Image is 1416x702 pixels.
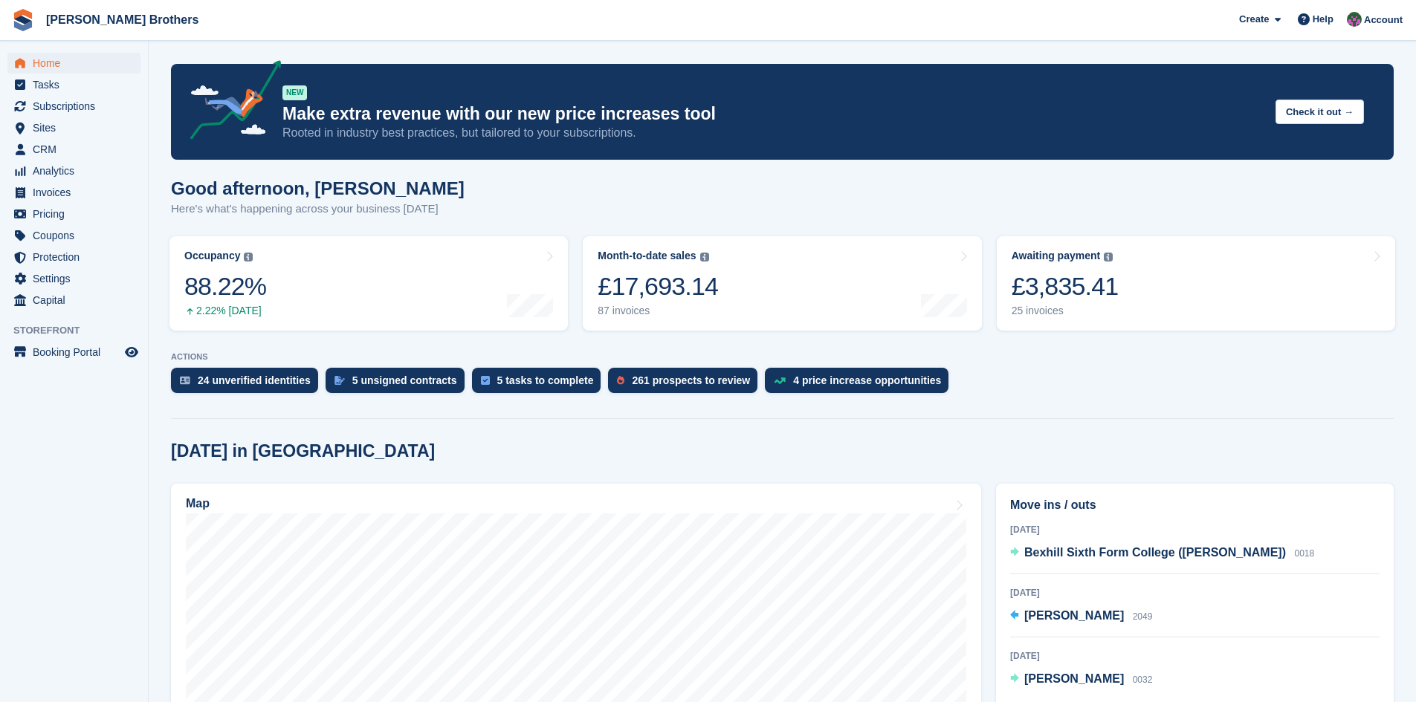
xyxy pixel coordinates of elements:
[7,160,140,181] a: menu
[7,247,140,267] a: menu
[472,368,609,400] a: 5 tasks to complete
[598,250,696,262] div: Month-to-date sales
[33,268,122,289] span: Settings
[123,343,140,361] a: Preview store
[198,374,311,386] div: 24 unverified identities
[171,368,326,400] a: 24 unverified identities
[1364,13,1403,27] span: Account
[7,53,140,74] a: menu
[7,139,140,160] a: menu
[244,253,253,261] img: icon-info-grey-7440780725fd019a000dd9b08b2336e03edf1995a4989e88bcd33f0948082b44.svg
[12,9,34,31] img: stora-icon-8386f47178a22dfd0bd8f6a31ec36ba5ce8667c1dd55bd0f319d3a0aa187defe.svg
[180,376,190,385] img: verify_identity-adf6edd0f0f0b5bbfe63781bf79b02c33cf7c696d77639b501bdc392416b5a36.svg
[33,290,122,311] span: Capital
[1010,670,1152,689] a: [PERSON_NAME] 0032
[7,342,140,363] a: menu
[1347,12,1362,27] img: Nick Wright
[33,247,122,267] span: Protection
[997,236,1395,331] a: Awaiting payment £3,835.41 25 invoices
[171,201,465,218] p: Here's what's happening across your business [DATE]
[33,182,122,203] span: Invoices
[1133,611,1153,622] span: 2049
[7,204,140,224] a: menu
[1010,496,1380,514] h2: Move ins / outs
[326,368,472,400] a: 5 unsigned contracts
[13,323,148,338] span: Storefront
[598,271,718,302] div: £17,693.14
[171,352,1394,362] p: ACTIONS
[33,74,122,95] span: Tasks
[33,225,122,246] span: Coupons
[1010,586,1380,599] div: [DATE]
[7,268,140,289] a: menu
[33,96,122,117] span: Subscriptions
[7,117,140,138] a: menu
[765,368,956,400] a: 4 price increase opportunities
[1010,544,1314,563] a: Bexhill Sixth Form College ([PERSON_NAME]) 0018
[1012,250,1101,262] div: Awaiting payment
[352,374,457,386] div: 5 unsigned contracts
[793,374,941,386] div: 4 price increase opportunities
[33,204,122,224] span: Pricing
[282,125,1264,141] p: Rooted in industry best practices, but tailored to your subscriptions.
[33,117,122,138] span: Sites
[282,85,307,100] div: NEW
[1294,548,1314,559] span: 0018
[7,74,140,95] a: menu
[178,60,282,145] img: price-adjustments-announcement-icon-8257ccfd72463d97f412b2fc003d46551f7dbcb40ab6d574587a9cd5c0d94...
[583,236,981,331] a: Month-to-date sales £17,693.14 87 invoices
[608,368,765,400] a: 261 prospects to review
[186,497,210,510] h2: Map
[7,96,140,117] a: menu
[1024,672,1124,685] span: [PERSON_NAME]
[7,290,140,311] a: menu
[7,225,140,246] a: menu
[334,376,345,385] img: contract_signature_icon-13c848040528278c33f63329250d36e43548de30e8caae1d1a13099fd9432cc5.svg
[282,103,1264,125] p: Make extra revenue with our new price increases tool
[1239,12,1269,27] span: Create
[33,139,122,160] span: CRM
[1276,100,1364,124] button: Check it out →
[617,376,624,385] img: prospect-51fa495bee0391a8d652442698ab0144808aea92771e9ea1ae160a38d050c398.svg
[481,376,490,385] img: task-75834270c22a3079a89374b754ae025e5fb1db73e45f91037f5363f120a921f8.svg
[184,250,240,262] div: Occupancy
[171,441,435,461] h2: [DATE] in [GEOGRAPHIC_DATA]
[1104,253,1113,261] img: icon-info-grey-7440780725fd019a000dd9b08b2336e03edf1995a4989e88bcd33f0948082b44.svg
[497,374,594,386] div: 5 tasks to complete
[1313,12,1333,27] span: Help
[1012,305,1119,317] div: 25 invoices
[632,374,750,386] div: 261 prospects to review
[33,160,122,181] span: Analytics
[1010,523,1380,536] div: [DATE]
[169,236,568,331] a: Occupancy 88.22% 2.22% [DATE]
[774,377,786,384] img: price_increase_opportunities-93ffe204e8149a01c8c9dc8f82e8f89637d9d84a8eef4429ea346261dce0b2c0.svg
[1024,546,1286,559] span: Bexhill Sixth Form College ([PERSON_NAME])
[171,178,465,198] h1: Good afternoon, [PERSON_NAME]
[1010,649,1380,663] div: [DATE]
[1024,609,1124,622] span: [PERSON_NAME]
[7,182,140,203] a: menu
[700,253,709,261] img: icon-info-grey-7440780725fd019a000dd9b08b2336e03edf1995a4989e88bcd33f0948082b44.svg
[598,305,718,317] div: 87 invoices
[1010,607,1152,626] a: [PERSON_NAME] 2049
[184,271,266,302] div: 88.22%
[33,53,122,74] span: Home
[40,7,204,32] a: [PERSON_NAME] Brothers
[1012,271,1119,302] div: £3,835.41
[184,305,266,317] div: 2.22% [DATE]
[1133,675,1153,685] span: 0032
[33,342,122,363] span: Booking Portal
